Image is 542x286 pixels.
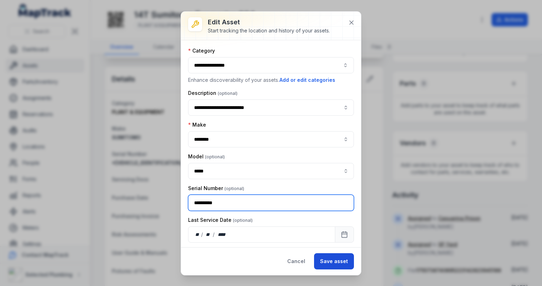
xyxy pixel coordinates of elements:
[188,99,354,116] input: asset-edit:description-label
[314,253,354,269] button: Save asset
[204,231,213,238] div: month,
[201,231,204,238] div: /
[188,121,206,128] label: Make
[279,76,336,84] button: Add or edit categories
[188,163,354,179] input: asset-edit:cf[68832b05-6ea9-43b4-abb7-d68a6a59beaf]-label
[213,231,215,238] div: /
[194,231,201,238] div: day,
[281,253,311,269] button: Cancel
[208,17,330,27] h3: Edit asset
[208,27,330,34] div: Start tracking the location and history of your assets.
[335,226,354,243] button: Calendar
[188,76,354,84] p: Enhance discoverability of your assets.
[188,217,253,224] label: Last Service Date
[188,90,237,97] label: Description
[188,185,244,192] label: Serial Number
[215,231,228,238] div: year,
[188,131,354,147] input: asset-edit:cf[09246113-4bcc-4687-b44f-db17154807e5]-label
[188,153,225,160] label: Model
[188,47,215,54] label: Category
